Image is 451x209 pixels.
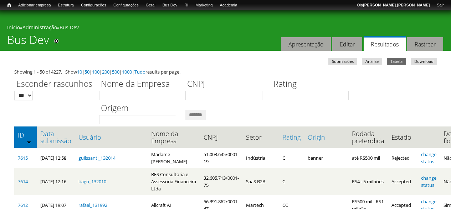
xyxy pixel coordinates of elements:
[18,202,28,208] a: 7612
[304,148,348,168] td: banner
[407,37,443,51] a: Rastrear
[308,134,345,141] a: Origin
[348,126,388,148] th: Rodada pretendida
[77,69,82,75] a: 10
[348,168,388,195] td: R$4 - 5 milhões
[14,78,94,91] label: Esconder rascunhos
[242,148,279,168] td: Indústria
[242,126,279,148] th: Setor
[78,178,106,185] a: tiago_132010
[185,78,267,91] label: CNPJ
[411,58,437,65] a: Download
[122,69,132,75] a: 1000
[112,69,119,75] a: 500
[77,2,110,9] a: Configurações
[148,126,200,148] th: Nome da Empresa
[433,2,447,9] a: Sair
[421,175,436,188] a: change status
[353,2,433,9] a: Olá[PERSON_NAME].[PERSON_NAME]
[363,3,430,7] strong: [PERSON_NAME].[PERSON_NAME]
[18,178,28,185] a: 7614
[364,36,406,51] a: Resultados
[110,2,142,9] a: Configurações
[22,24,57,31] a: Administração
[18,131,33,139] a: ID
[192,2,216,9] a: Marketing
[7,3,11,8] span: Início
[60,24,79,31] a: Bus Dev
[142,2,159,9] a: Geral
[84,69,89,75] a: 50
[148,148,200,168] td: Madame [PERSON_NAME]
[37,148,75,168] td: [DATE] 12:58
[388,126,417,148] th: Estado
[282,134,301,141] a: Rating
[200,126,242,148] th: CNPJ
[40,130,71,144] a: Data submissão
[328,58,357,65] a: Submissões
[37,168,75,195] td: [DATE] 12:16
[14,68,437,75] div: Showing 1 - 50 of 4227. Show | | | | | | results per page.
[55,2,78,9] a: Estrutura
[18,155,28,161] a: 7615
[362,58,382,65] a: Análise
[388,148,417,168] td: Rejected
[102,69,109,75] a: 200
[279,168,304,195] td: C
[421,151,436,165] a: change status
[4,2,15,9] a: Início
[181,2,192,9] a: RI
[281,37,331,51] a: Apresentação
[200,148,242,168] td: 51.003.645/0001-19
[134,69,145,75] a: Tudo
[242,168,279,195] td: SaaS B2B
[7,24,444,33] div: » »
[216,2,241,9] a: Academia
[200,168,242,195] td: 32.605.713/0001-75
[99,78,181,91] label: Nome da Empresa
[388,168,417,195] td: Accepted
[159,2,181,9] a: Bus Dev
[15,2,55,9] a: Adicionar empresa
[7,24,20,31] a: Início
[92,69,99,75] a: 100
[78,202,107,208] a: rafael_131992
[272,78,353,91] label: Rating
[78,134,144,141] a: Usuário
[148,168,200,195] td: BFS Consultoria e Assessoria Financeira Ltda
[279,148,304,168] td: C
[348,148,388,168] td: até R$500 mil
[27,140,31,144] img: ordem crescente
[99,102,181,115] label: Origem
[7,33,49,51] h1: Bus Dev
[387,58,406,65] a: Tabela
[78,155,116,161] a: guilssanti_132014
[332,37,362,51] a: Editar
